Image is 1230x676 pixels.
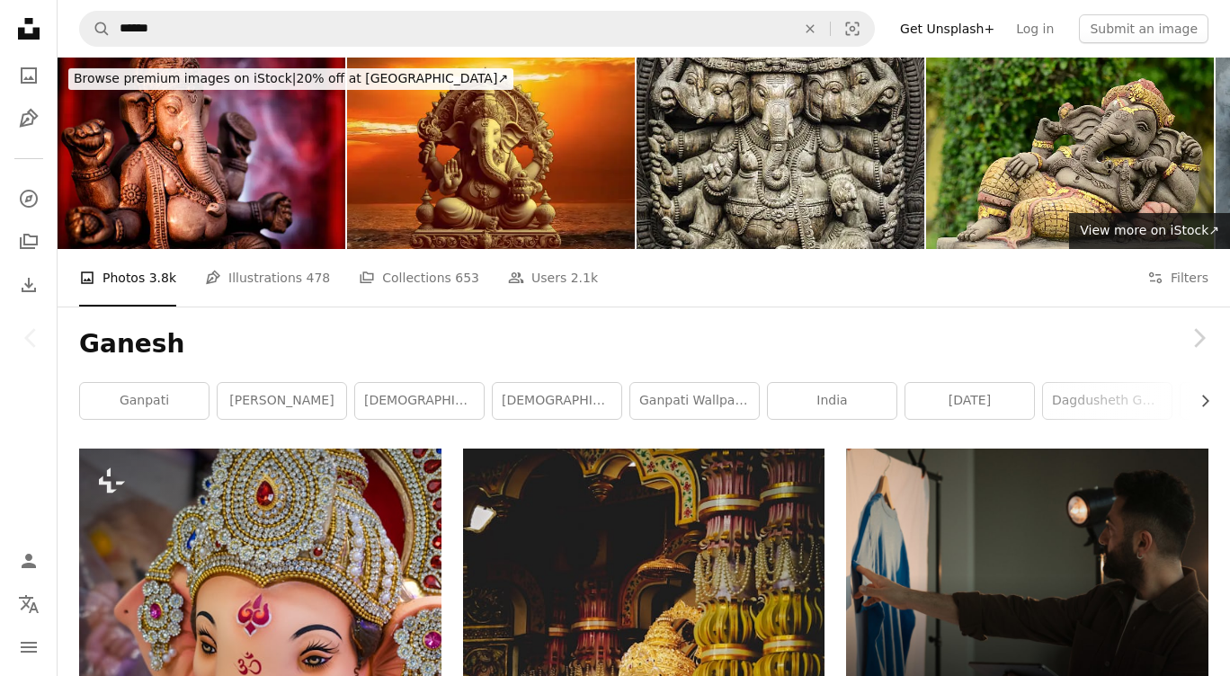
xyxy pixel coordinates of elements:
button: Submit an image [1079,14,1208,43]
a: Illustrations 478 [205,249,330,307]
button: Language [11,586,47,622]
span: 478 [307,268,331,288]
span: Browse premium images on iStock | [74,71,296,85]
a: Next [1167,252,1230,424]
form: Find visuals sitewide [79,11,875,47]
a: Users 2.1k [508,249,598,307]
span: 653 [455,268,479,288]
a: Log in / Sign up [11,543,47,579]
a: Browse premium images on iStock|20% off at [GEOGRAPHIC_DATA]↗ [58,58,524,101]
a: Photos [11,58,47,93]
button: Clear [790,12,830,46]
a: [DEMOGRAPHIC_DATA] [493,383,621,419]
a: [PERSON_NAME] [218,383,346,419]
span: View more on iStock ↗ [1080,223,1219,237]
img: Ganesha. [926,58,1214,249]
button: Menu [11,629,47,665]
img: A statue of Ganesha, a deity of India on red background [58,58,345,249]
h1: Ganesh [79,328,1208,360]
img: Lord Ganesha [637,58,924,249]
a: dagdusheth ganpati [1043,383,1172,419]
button: Search Unsplash [80,12,111,46]
a: Explore [11,181,47,217]
span: 2.1k [571,268,598,288]
a: Collections [11,224,47,260]
a: Illustrations [11,101,47,137]
img: Lord Ganesh s Divine Presence on Ganesh Chaturthi [347,58,635,249]
a: Log in [1005,14,1065,43]
span: 20% off at [GEOGRAPHIC_DATA] ↗ [74,71,508,85]
a: [DEMOGRAPHIC_DATA] [355,383,484,419]
a: Get Unsplash+ [889,14,1005,43]
a: View more on iStock↗ [1069,213,1230,249]
button: Filters [1147,249,1208,307]
a: ganpati [80,383,209,419]
a: [DATE] [905,383,1034,419]
button: Visual search [831,12,874,46]
a: ganpati wallpaper [630,383,759,419]
a: Collections 653 [359,249,479,307]
a: india [768,383,896,419]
